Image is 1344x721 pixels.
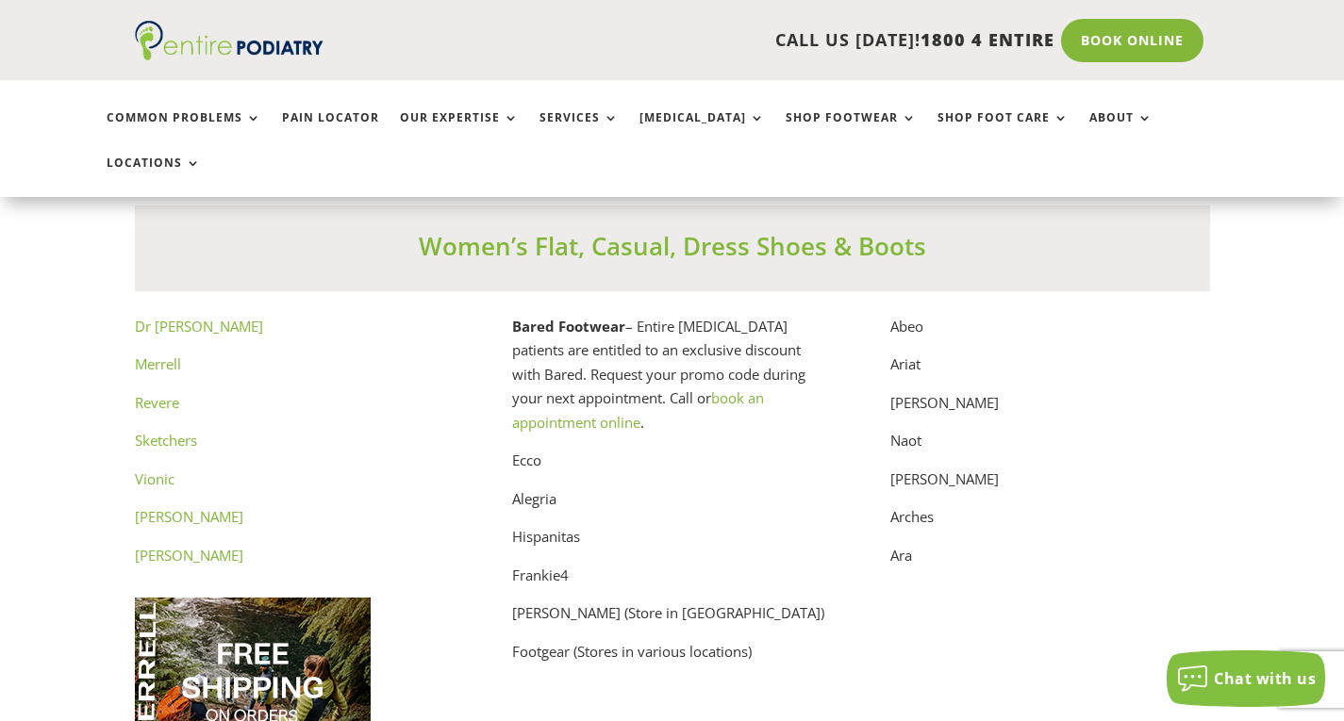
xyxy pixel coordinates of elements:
p: Naot [890,429,1209,467]
a: Book Online [1061,19,1203,62]
a: Shop Footwear [786,111,917,152]
p: Frankie4 [512,564,831,602]
p: Ariat [890,352,1209,391]
p: Footgear (Stores in various locations) [512,640,831,664]
a: Our Expertise [400,111,519,152]
a: Merrell [135,354,181,373]
a: Pain Locator [282,111,379,152]
p: [PERSON_NAME] (Store in [GEOGRAPHIC_DATA]) [512,601,831,640]
a: Shop Foot Care [937,111,1069,152]
a: Vionic [135,469,174,488]
strong: Bared Footwear [512,317,625,336]
a: Locations [107,156,201,197]
p: [PERSON_NAME] [890,467,1209,506]
a: About [1089,111,1153,152]
button: Chat with us [1167,650,1325,707]
a: book an appointment online [512,388,764,432]
p: Ecco [512,449,831,487]
a: [PERSON_NAME] [135,546,243,565]
p: CALL US [DATE]! [381,28,1054,53]
a: Entire Podiatry [135,45,324,64]
a: Common Problems [107,111,261,152]
a: Services [539,111,619,152]
p: Hispanitas [512,525,831,564]
p: Abeo [890,315,1209,353]
p: Alegria [512,487,831,526]
a: Dr [PERSON_NAME] [135,317,263,336]
a: Sketchers [135,431,197,450]
span: 1800 4 ENTIRE [921,28,1054,51]
p: – Entire [MEDICAL_DATA] patients are entitled to an exclusive discount with Bared. Request your p... [512,315,831,450]
a: Revere [135,393,179,412]
p: [PERSON_NAME] [890,391,1209,430]
a: [PERSON_NAME] [135,507,243,526]
a: [MEDICAL_DATA] [639,111,765,152]
img: logo (1) [135,21,324,60]
p: Arches [890,505,1209,544]
h3: Women’s Flat, Casual, Dress Shoes & Boots [135,229,1210,272]
span: Chat with us [1214,668,1316,689]
p: Ara [890,544,1209,568]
